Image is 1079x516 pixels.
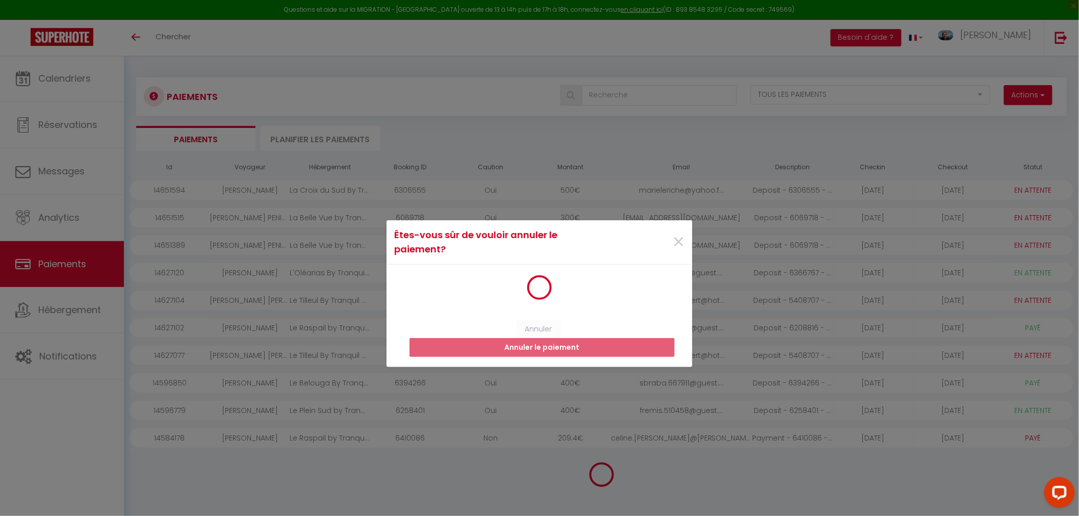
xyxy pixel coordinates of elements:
[672,227,685,257] span: ×
[672,231,685,253] button: Close
[1036,473,1079,516] iframe: LiveChat chat widget
[518,321,560,338] button: Annuler
[409,338,675,357] button: Annuler le paiement
[394,228,583,257] h4: Êtes-vous sûr de vouloir annuler le paiement?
